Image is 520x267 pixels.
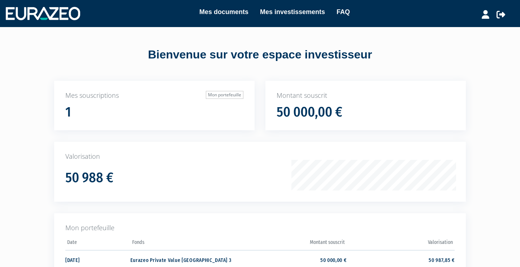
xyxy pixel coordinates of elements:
[260,7,325,17] a: Mes investissements
[65,223,455,233] p: Mon portefeuille
[65,152,455,161] p: Valorisation
[65,105,71,120] h1: 1
[347,237,455,250] th: Valorisation
[130,237,238,250] th: Fonds
[199,7,248,17] a: Mes documents
[65,91,243,100] p: Mes souscriptions
[206,91,243,99] a: Mon portefeuille
[277,91,455,100] p: Montant souscrit
[38,47,482,63] div: Bienvenue sur votre espace investisseur
[277,105,342,120] h1: 50 000,00 €
[65,170,113,185] h1: 50 988 €
[238,237,346,250] th: Montant souscrit
[337,7,350,17] a: FAQ
[6,7,80,20] img: 1732889491-logotype_eurazeo_blanc_rvb.png
[65,237,130,250] th: Date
